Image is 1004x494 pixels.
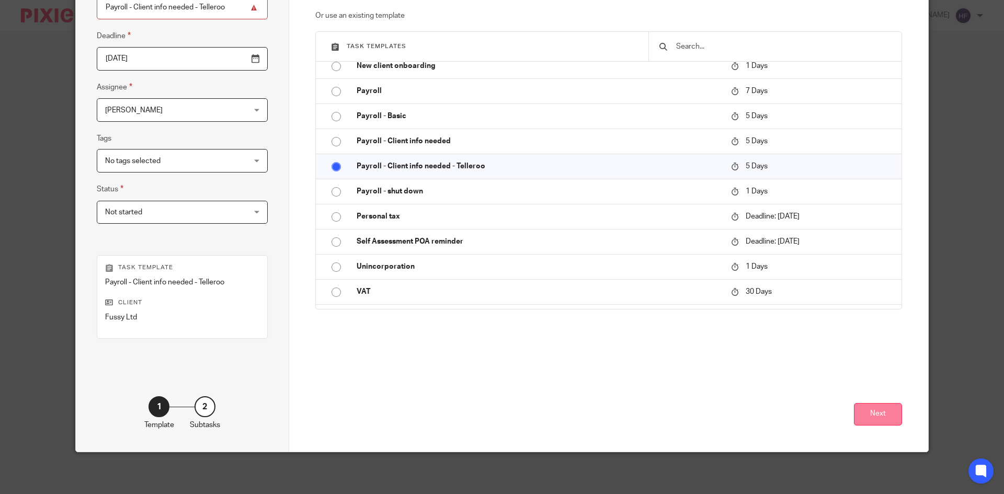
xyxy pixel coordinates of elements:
div: 2 [195,396,215,417]
label: Assignee [97,81,132,93]
p: Payroll - Client info needed - Telleroo [357,161,721,171]
span: No tags selected [105,157,161,165]
p: Fussy Ltd [105,312,259,323]
span: 7 Days [746,87,768,95]
label: Tags [97,133,111,144]
p: Payroll [357,86,721,96]
label: Status [97,183,123,195]
span: Deadline: [DATE] [746,213,800,220]
p: Unincorporation [357,261,721,272]
span: 30 Days [746,288,772,295]
input: Pick a date [97,47,268,71]
p: New client onboarding [357,61,721,71]
span: 1 Days [746,263,768,270]
span: 1 Days [746,188,768,195]
p: VAT [357,286,721,297]
span: Deadline: [DATE] [746,238,800,245]
p: Payroll - shut down [357,186,721,197]
input: Search... [675,41,891,52]
p: Subtasks [190,420,220,430]
p: Client [105,298,259,307]
span: 5 Days [746,163,768,170]
p: Or use an existing template [315,10,903,21]
p: Payroll - Client info needed - Telleroo [105,277,259,288]
button: Next [854,403,902,426]
p: Template [144,420,174,430]
span: 5 Days [746,112,768,120]
span: Not started [105,209,142,216]
p: Personal tax [357,211,721,222]
p: Task template [105,263,259,272]
p: Payroll - Basic [357,111,721,121]
div: 1 [149,396,169,417]
span: [PERSON_NAME] [105,107,163,114]
span: 1 Days [746,62,768,70]
label: Deadline [97,30,131,42]
p: Self Assessment POA reminder [357,236,721,247]
p: Payroll - Client info needed [357,136,721,146]
span: 5 Days [746,137,768,145]
span: Task templates [347,43,406,49]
